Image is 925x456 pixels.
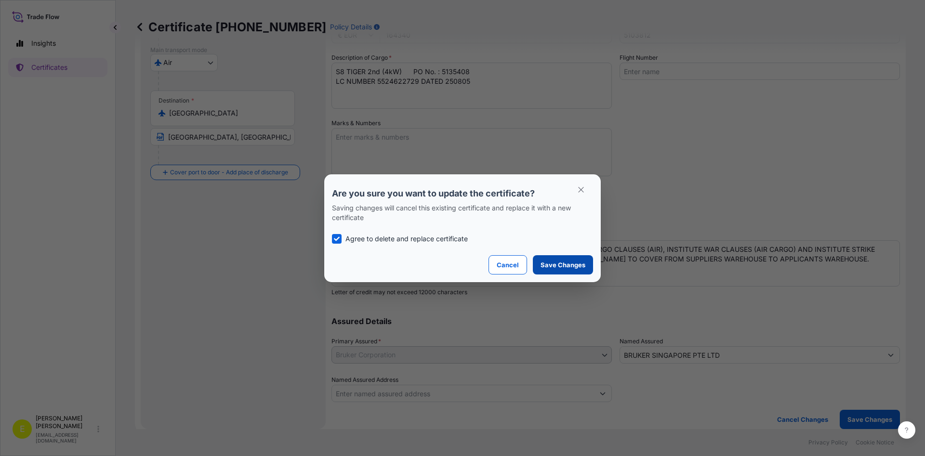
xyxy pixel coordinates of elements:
[332,188,593,199] p: Are you sure you want to update the certificate?
[533,255,593,274] button: Save Changes
[489,255,527,274] button: Cancel
[497,260,519,270] p: Cancel
[345,234,468,244] p: Agree to delete and replace certificate
[541,260,585,270] p: Save Changes
[332,203,593,222] p: Saving changes will cancel this existing certificate and replace it with a new certificate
